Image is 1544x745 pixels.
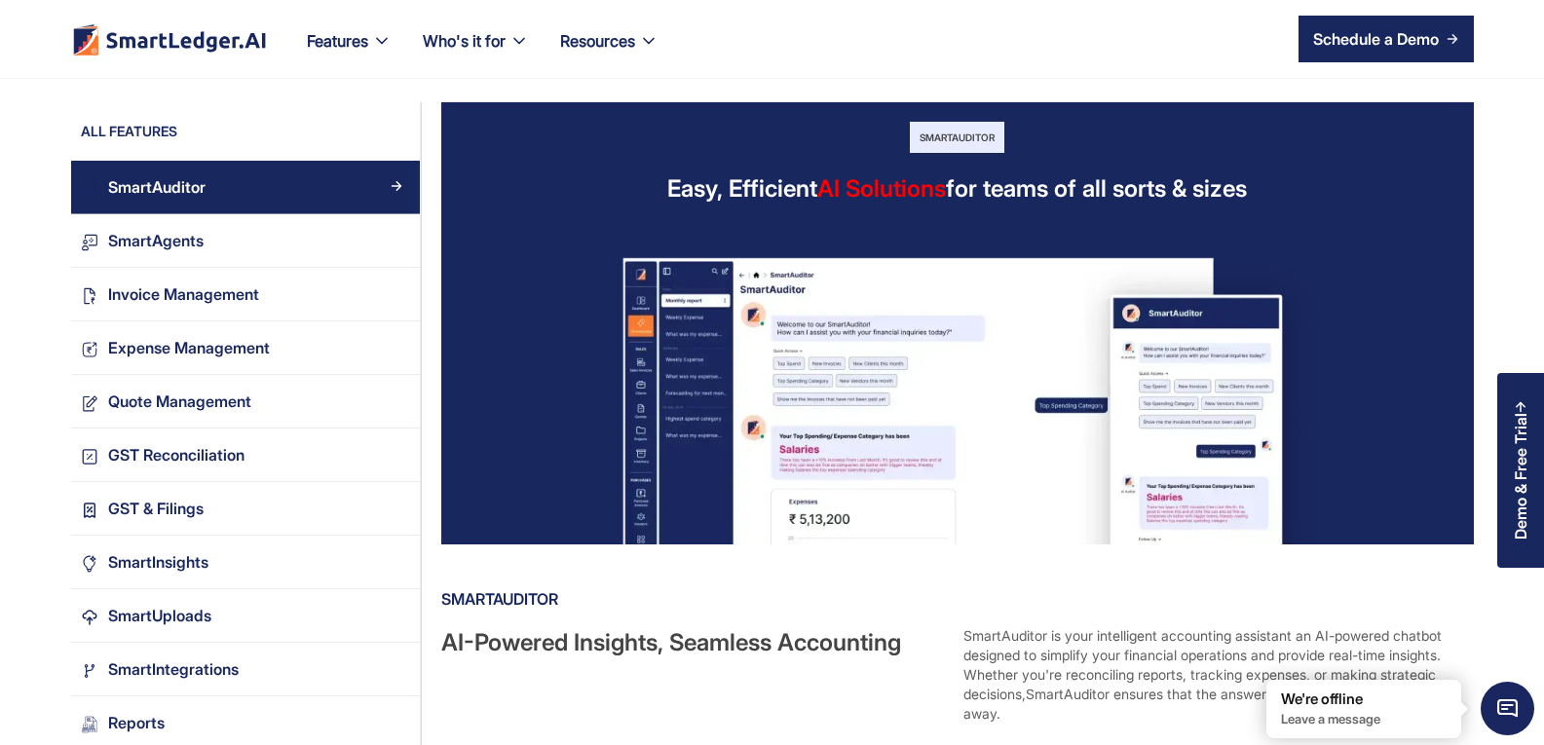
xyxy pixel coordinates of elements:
div: Who's it for [423,27,506,55]
a: Invoice ManagementArrow Right Blue [71,268,420,321]
div: Invoice Management [108,281,259,308]
p: Leave a message [1281,711,1447,727]
a: home [71,23,268,56]
div: AI-Powered Insights, Seamless Accounting [441,626,948,724]
a: GST & FilingsArrow Right Blue [71,482,420,536]
div: Features [291,27,407,78]
img: arrow right icon [1447,33,1458,45]
img: footer logo [71,23,268,56]
img: Arrow Right Blue [391,394,402,406]
img: Arrow Right Blue [391,609,402,620]
div: Features [307,27,368,55]
div: SmartAuditor [910,122,1004,153]
img: Arrow Right Blue [391,662,402,674]
img: Arrow Right Blue [391,287,402,299]
div: SmartAuditor is your intelligent accounting assistant an AI-powered chatbot designed to simplify ... [963,626,1470,724]
div: ALL FEATURES [71,122,420,151]
img: Arrow Right Blue [391,448,402,460]
div: GST Reconciliation [108,442,245,468]
div: Quote Management [108,389,251,415]
img: Arrow Right Blue [391,234,402,245]
img: Arrow Right Blue [391,502,402,513]
img: Arrow Right Blue [391,341,402,353]
div: SmartIntegrations [108,656,239,683]
div: SmartAuditor [108,174,206,201]
div: Reports [108,710,165,736]
div: Schedule a Demo [1313,27,1439,51]
a: SmartUploadsArrow Right Blue [71,589,420,643]
img: Arrow Right Blue [391,716,402,727]
img: Arrow Right Blue [391,555,402,567]
a: Schedule a Demo [1299,16,1474,62]
div: SmartAgents [108,228,204,254]
span: Chat Widget [1481,682,1534,735]
div: Demo & Free Trial [1512,413,1529,540]
div: Easy, Efficient for teams of all sorts & sizes [667,172,1247,205]
a: GST ReconciliationArrow Right Blue [71,428,420,482]
a: Quote ManagementArrow Right Blue [71,375,420,428]
div: SmartAuditor [441,583,1470,615]
a: SmartAgentsArrow Right Blue [71,214,420,268]
div: We're offline [1281,689,1447,709]
a: SmartIntegrationsArrow Right Blue [71,643,420,696]
div: Resources [560,27,635,55]
span: AI Solutions [817,174,946,203]
a: Expense ManagementArrow Right Blue [71,321,420,375]
div: SmartUploads [108,603,211,629]
div: Expense Management [108,335,270,361]
div: GST & Filings [108,496,204,522]
div: SmartInsights [108,549,208,576]
div: Resources [545,27,674,78]
a: SmartInsightsArrow Right Blue [71,536,420,589]
a: SmartAuditorArrow Right Blue [71,161,420,214]
img: Arrow Right Blue [391,180,402,192]
div: Who's it for [407,27,545,78]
